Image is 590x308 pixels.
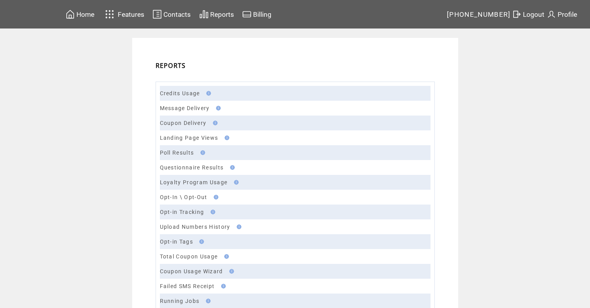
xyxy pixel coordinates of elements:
span: REPORTS [156,61,186,70]
a: Coupon Delivery [160,120,207,126]
img: help.gif [204,91,211,96]
a: Total Coupon Usage [160,253,218,260]
img: help.gif [197,239,204,244]
a: Billing [241,8,273,20]
span: Profile [558,11,577,18]
a: Questionnaire Results [160,164,224,171]
a: Upload Numbers History [160,224,230,230]
img: help.gif [219,284,226,288]
img: help.gif [222,135,229,140]
img: creidtcard.svg [242,9,252,19]
img: help.gif [227,269,234,274]
a: Loyalty Program Usage [160,179,228,185]
span: [PHONE_NUMBER] [447,11,511,18]
img: home.svg [66,9,75,19]
img: help.gif [222,254,229,259]
a: Profile [546,8,578,20]
a: Reports [198,8,235,20]
span: Reports [210,11,234,18]
a: Message Delivery [160,105,210,111]
a: Credits Usage [160,90,200,96]
a: Landing Page Views [160,135,218,141]
a: Coupon Usage Wizard [160,268,223,274]
a: Poll Results [160,150,194,156]
a: Opt-In \ Opt-Out [160,194,207,200]
span: Features [118,11,144,18]
img: features.svg [103,8,117,21]
span: Home [76,11,94,18]
a: Opt-in Tracking [160,209,204,215]
img: help.gif [208,210,215,214]
img: exit.svg [512,9,521,19]
img: help.gif [214,106,221,110]
img: help.gif [204,299,211,303]
img: help.gif [232,180,239,185]
a: Opt-in Tags [160,239,193,245]
a: Logout [511,8,546,20]
img: help.gif [234,224,241,229]
img: profile.svg [547,9,556,19]
span: Logout [523,11,544,18]
img: help.gif [198,150,205,155]
img: help.gif [228,165,235,170]
a: Features [102,7,146,22]
a: Failed SMS Receipt [160,283,215,289]
a: Home [64,8,96,20]
span: Billing [253,11,271,18]
img: chart.svg [199,9,209,19]
span: Contacts [163,11,191,18]
img: help.gif [211,195,218,199]
a: Contacts [151,8,192,20]
a: Running Jobs [160,298,200,304]
img: contacts.svg [152,9,162,19]
img: help.gif [211,121,218,125]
